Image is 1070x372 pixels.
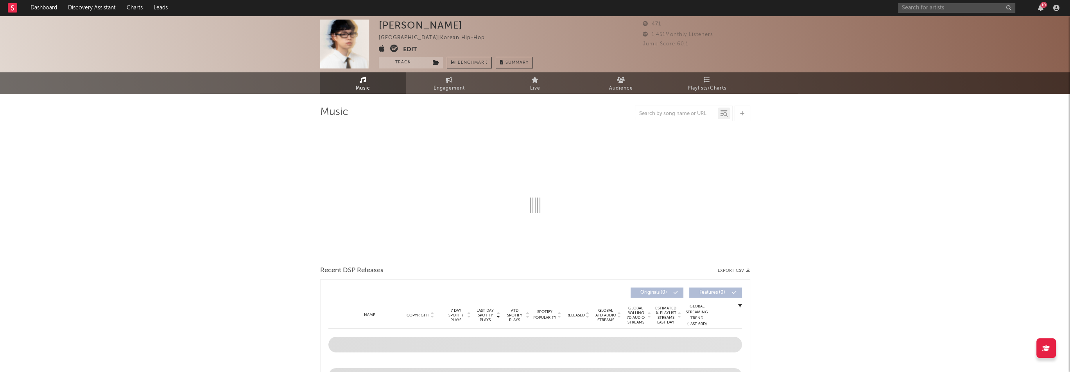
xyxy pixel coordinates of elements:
span: Released [566,313,585,318]
span: 471 [643,22,661,27]
div: 10 [1040,2,1047,8]
span: Copyright [407,313,429,318]
button: Export CSV [718,268,750,273]
a: Music [320,72,406,94]
span: Music [356,84,370,93]
button: 10 [1038,5,1043,11]
input: Search for artists [898,3,1015,13]
span: Jump Score: 60.1 [643,41,688,47]
span: Audience [609,84,633,93]
div: [GEOGRAPHIC_DATA] | Korean Hip-Hop [379,33,494,43]
div: Name [344,312,395,318]
span: 7 Day Spotify Plays [446,308,466,322]
a: Benchmark [447,57,492,68]
span: Recent DSP Releases [320,266,384,275]
span: Estimated % Playlist Streams Last Day [655,306,677,325]
span: Global ATD Audio Streams [595,308,617,322]
button: Summary [496,57,533,68]
a: Audience [578,72,664,94]
button: Originals(0) [631,288,683,298]
span: Originals ( 0 ) [636,290,672,295]
a: Playlists/Charts [664,72,750,94]
button: Track [379,57,428,68]
span: 1,451 Monthly Listeners [643,32,713,37]
span: Global Rolling 7D Audio Streams [625,306,647,325]
a: Engagement [406,72,492,94]
a: Live [492,72,578,94]
span: Features ( 0 ) [694,290,730,295]
span: Playlists/Charts [688,84,726,93]
button: Edit [403,45,417,54]
span: Summary [505,61,529,65]
button: Features(0) [689,288,742,298]
input: Search by song name or URL [635,111,718,117]
span: Benchmark [458,58,488,68]
span: Spotify Popularity [533,309,556,321]
span: Last Day Spotify Plays [475,308,496,322]
div: Global Streaming Trend (Last 60D) [685,304,709,327]
span: Engagement [434,84,465,93]
span: Live [530,84,540,93]
div: [PERSON_NAME] [379,20,462,31]
span: ATD Spotify Plays [504,308,525,322]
